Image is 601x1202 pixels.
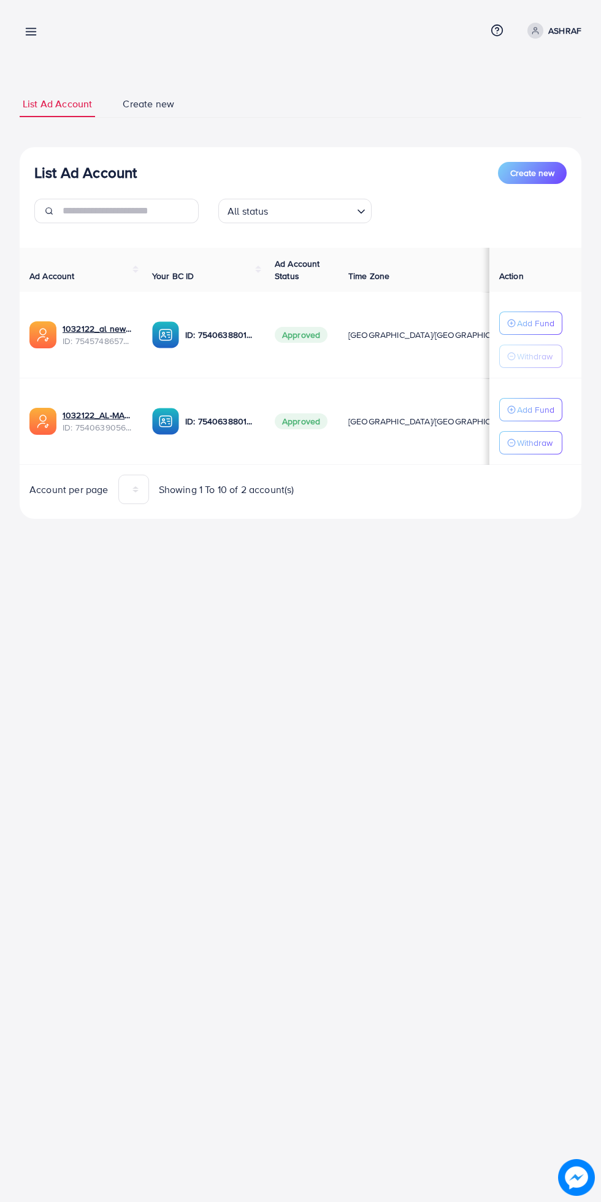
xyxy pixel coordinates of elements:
span: [GEOGRAPHIC_DATA]/[GEOGRAPHIC_DATA] [348,415,519,427]
button: Add Fund [499,398,562,421]
span: Account per page [29,483,109,497]
span: Ad Account [29,270,75,282]
button: Withdraw [499,345,562,368]
span: ID: 7545748657711988753 [63,335,132,347]
span: Your BC ID [152,270,194,282]
a: 1032122_AL-MAKKAH_1755691890611 [63,409,132,421]
h3: List Ad Account [34,164,137,182]
input: Search for option [272,200,352,220]
p: Add Fund [517,402,554,417]
button: Create new [498,162,567,184]
div: <span class='underline'>1032122_al new_1756881546706</span></br>7545748657711988753 [63,323,132,348]
span: Create new [123,97,174,111]
span: Time Zone [348,270,389,282]
p: Withdraw [517,349,553,364]
div: Search for option [218,199,372,223]
a: ASHRAF [523,23,581,39]
span: ID: 7540639056867557392 [63,421,132,434]
span: Action [499,270,524,282]
a: 1032122_al new_1756881546706 [63,323,132,335]
img: ic-ba-acc.ded83a64.svg [152,321,179,348]
p: ASHRAF [548,23,581,38]
div: <span class='underline'>1032122_AL-MAKKAH_1755691890611</span></br>7540639056867557392 [63,409,132,434]
span: All status [225,202,271,220]
img: image [558,1159,595,1196]
img: ic-ads-acc.e4c84228.svg [29,408,56,435]
p: ID: 7540638801937629201 [185,414,255,429]
p: ID: 7540638801937629201 [185,327,255,342]
img: ic-ads-acc.e4c84228.svg [29,321,56,348]
span: Approved [275,327,327,343]
span: List Ad Account [23,97,92,111]
button: Withdraw [499,431,562,454]
img: ic-ba-acc.ded83a64.svg [152,408,179,435]
span: Create new [510,167,554,179]
span: Ad Account Status [275,258,320,282]
span: [GEOGRAPHIC_DATA]/[GEOGRAPHIC_DATA] [348,329,519,341]
button: Add Fund [499,312,562,335]
p: Withdraw [517,435,553,450]
p: Add Fund [517,316,554,331]
span: Showing 1 To 10 of 2 account(s) [159,483,294,497]
span: Approved [275,413,327,429]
